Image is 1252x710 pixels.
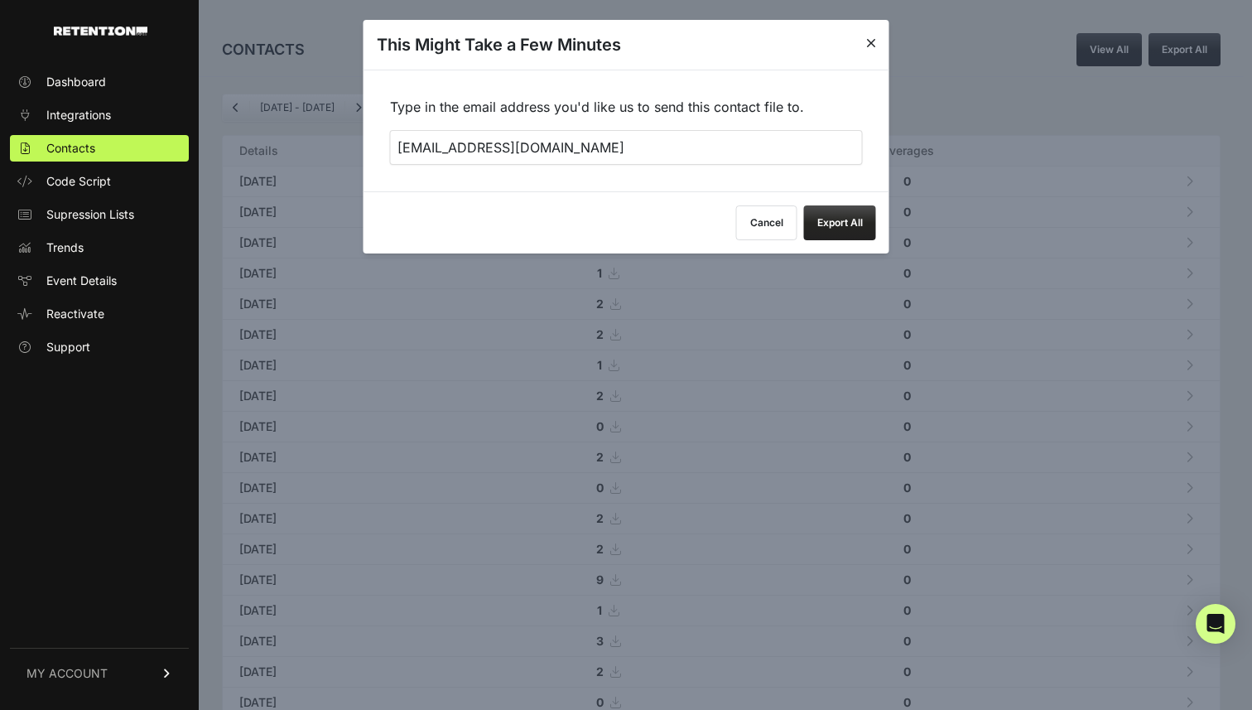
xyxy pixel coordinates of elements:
[46,339,90,355] span: Support
[10,648,189,698] a: MY ACCOUNT
[10,135,189,162] a: Contacts
[46,140,95,157] span: Contacts
[46,74,106,90] span: Dashboard
[804,205,876,240] button: Export All
[46,306,104,322] span: Reactivate
[377,33,621,56] h3: This Might Take a Few Minutes
[364,70,889,191] div: Type in the email address you'd like us to send this contact file to.
[10,69,189,95] a: Dashboard
[10,301,189,327] a: Reactivate
[46,273,117,289] span: Event Details
[10,334,189,360] a: Support
[10,168,189,195] a: Code Script
[736,205,797,240] button: Cancel
[10,234,189,261] a: Trends
[10,102,189,128] a: Integrations
[1196,604,1235,644] div: Open Intercom Messenger
[46,107,111,123] span: Integrations
[46,173,111,190] span: Code Script
[54,27,147,36] img: Retention.com
[26,665,108,682] span: MY ACCOUNT
[10,201,189,228] a: Supression Lists
[10,268,189,294] a: Event Details
[46,239,84,256] span: Trends
[390,130,863,165] input: + Add recipient
[46,206,134,223] span: Supression Lists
